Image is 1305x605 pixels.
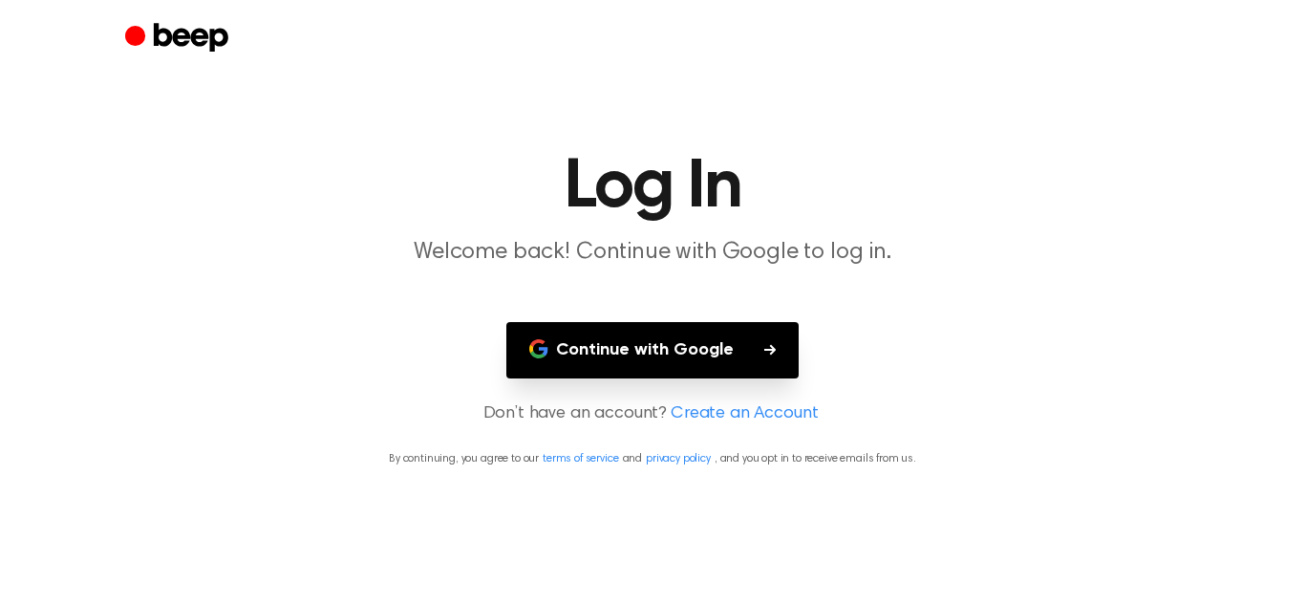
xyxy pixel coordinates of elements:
p: Welcome back! Continue with Google to log in. [286,237,1019,269]
h1: Log In [163,153,1142,222]
a: Create an Account [671,401,818,427]
a: terms of service [543,453,618,465]
button: Continue with Google [506,322,799,378]
a: Beep [125,20,233,57]
p: By continuing, you agree to our and , and you opt in to receive emails from us. [23,450,1282,467]
a: privacy policy [646,453,711,465]
p: Don’t have an account? [23,401,1282,427]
